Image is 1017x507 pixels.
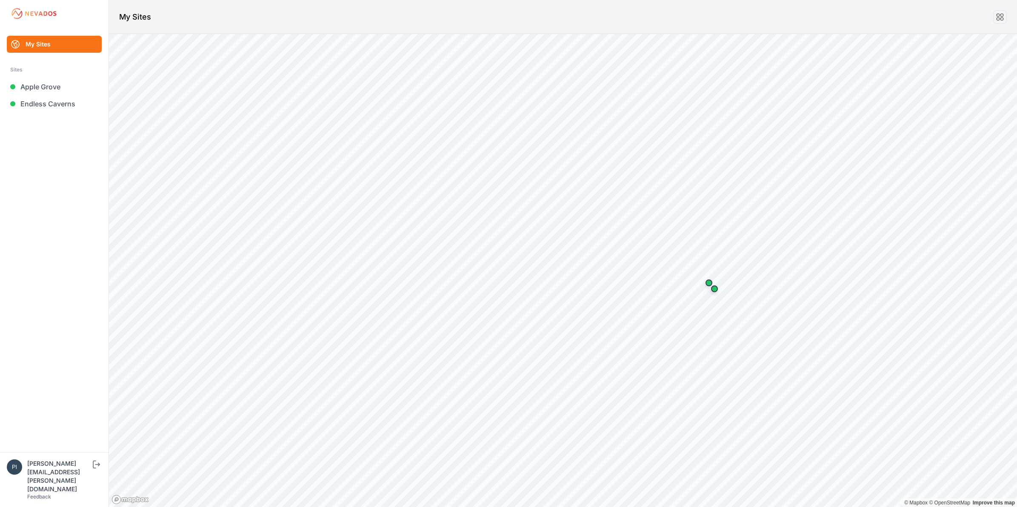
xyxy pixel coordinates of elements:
[10,65,98,75] div: Sites
[7,36,102,53] a: My Sites
[7,78,102,95] a: Apple Grove
[7,95,102,112] a: Endless Caverns
[904,500,928,506] a: Mapbox
[10,7,58,20] img: Nevados
[27,459,91,493] div: [PERSON_NAME][EMAIL_ADDRESS][PERSON_NAME][DOMAIN_NAME]
[929,500,970,506] a: OpenStreetMap
[27,493,51,500] a: Feedback
[111,495,149,504] a: Mapbox logo
[7,459,22,475] img: piotr.kolodziejczyk@energix-group.com
[119,11,151,23] h1: My Sites
[973,500,1015,506] a: Map feedback
[700,274,717,291] div: Map marker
